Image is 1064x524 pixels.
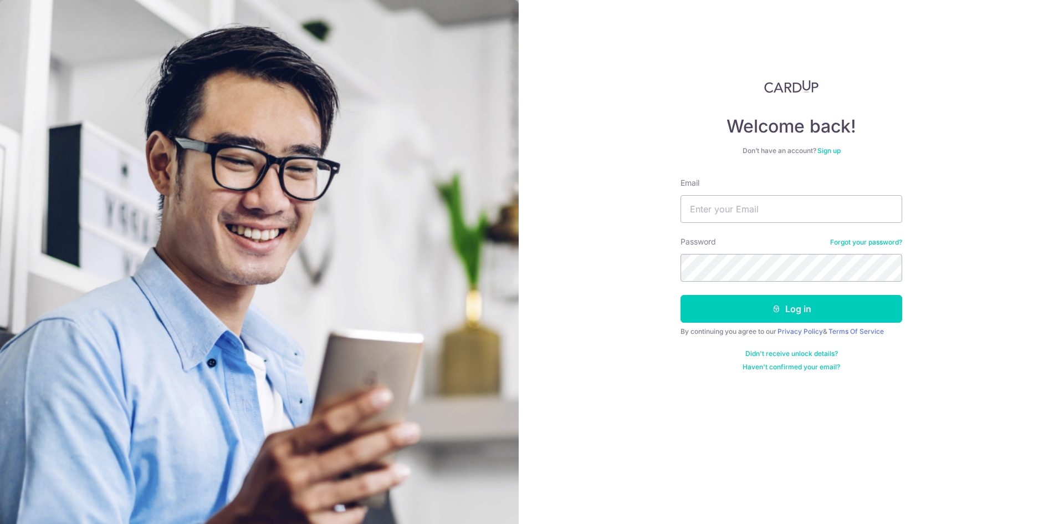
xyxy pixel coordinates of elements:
div: Don’t have an account? [681,146,902,155]
a: Haven't confirmed your email? [743,363,840,372]
img: CardUp Logo [764,80,819,93]
label: Email [681,177,699,189]
a: Privacy Policy [777,327,823,335]
a: Sign up [817,146,841,155]
a: Didn't receive unlock details? [745,349,838,358]
h4: Welcome back! [681,115,902,138]
a: Terms Of Service [828,327,884,335]
label: Password [681,236,716,247]
input: Enter your Email [681,195,902,223]
div: By continuing you agree to our & [681,327,902,336]
a: Forgot your password? [830,238,902,247]
button: Log in [681,295,902,323]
